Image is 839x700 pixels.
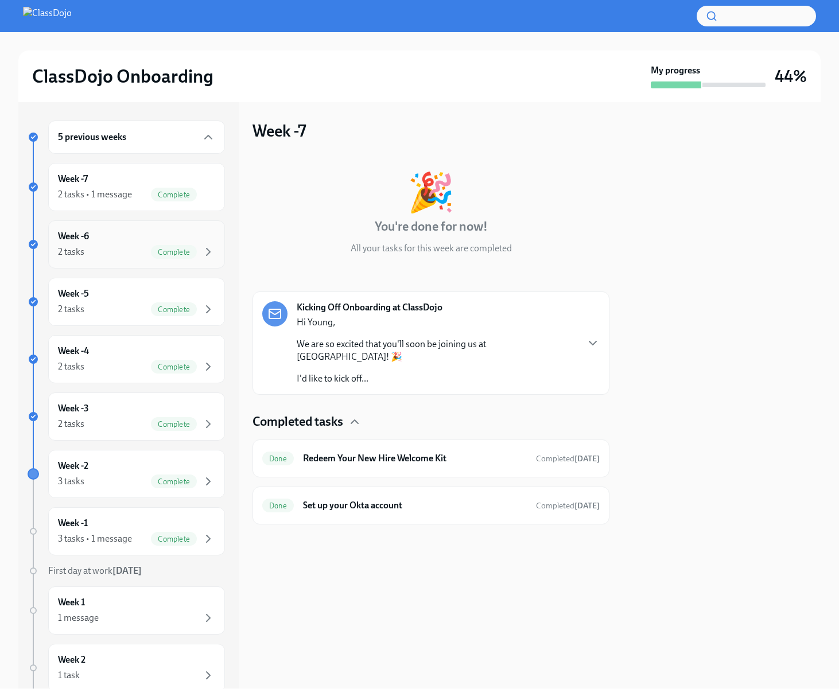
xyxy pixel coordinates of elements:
div: 🎉 [407,173,455,211]
p: I'd like to kick off... [297,372,577,385]
div: 2 tasks [58,303,84,316]
span: October 9th, 2025 15:47 [536,500,600,511]
span: Done [262,454,294,463]
a: Week -62 tasksComplete [28,220,225,269]
h6: Week -5 [58,287,89,300]
div: 1 message [58,612,99,624]
strong: My progress [651,64,700,77]
div: 3 tasks [58,475,84,488]
h4: Completed tasks [253,413,343,430]
span: Done [262,501,294,510]
div: Completed tasks [253,413,609,430]
h6: Week -6 [58,230,89,243]
strong: [DATE] [112,565,142,576]
a: Week -72 tasks • 1 messageComplete [28,163,225,211]
a: Week 21 task [28,644,225,692]
h3: 44% [775,66,807,87]
h6: Week -2 [58,460,88,472]
div: 2 tasks [58,418,84,430]
span: Complete [151,420,197,429]
strong: [DATE] [574,501,600,511]
span: Completed [536,454,600,464]
a: Week -42 tasksComplete [28,335,225,383]
div: 1 task [58,669,80,682]
span: Completed [536,501,600,511]
span: Complete [151,305,197,314]
div: 5 previous weeks [48,120,225,154]
h6: Week -4 [58,345,89,357]
a: Week -52 tasksComplete [28,278,225,326]
h2: ClassDojo Onboarding [32,65,213,88]
div: 2 tasks [58,360,84,373]
span: October 9th, 2025 15:47 [536,453,600,464]
div: 2 tasks [58,246,84,258]
div: 3 tasks • 1 message [58,532,132,545]
h6: Week -1 [58,517,88,530]
p: We are so excited that you'll soon be joining us at [GEOGRAPHIC_DATA]! 🎉 [297,338,577,363]
h6: Week 1 [58,596,85,609]
h3: Week -7 [253,120,306,141]
span: Complete [151,363,197,371]
a: First day at work[DATE] [28,565,225,577]
a: DoneRedeem Your New Hire Welcome KitCompleted[DATE] [262,449,600,468]
h6: Redeem Your New Hire Welcome Kit [303,452,527,465]
div: 2 tasks • 1 message [58,188,132,201]
h6: Week -7 [58,173,88,185]
p: All your tasks for this week are completed [351,242,512,255]
span: Complete [151,190,197,199]
p: Hi Young, [297,316,577,329]
a: Week 11 message [28,586,225,635]
h6: Set up your Okta account [303,499,527,512]
h4: You're done for now! [375,218,488,235]
h6: Week -3 [58,402,89,415]
a: Week -23 tasksComplete [28,450,225,498]
strong: [DATE] [574,454,600,464]
span: First day at work [48,565,142,576]
span: Complete [151,535,197,543]
strong: Kicking Off Onboarding at ClassDojo [297,301,442,314]
a: Week -32 tasksComplete [28,392,225,441]
a: Week -13 tasks • 1 messageComplete [28,507,225,555]
h6: 5 previous weeks [58,131,126,143]
span: Complete [151,248,197,256]
h6: Week 2 [58,654,86,666]
a: DoneSet up your Okta accountCompleted[DATE] [262,496,600,515]
img: ClassDojo [23,7,72,25]
span: Complete [151,477,197,486]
